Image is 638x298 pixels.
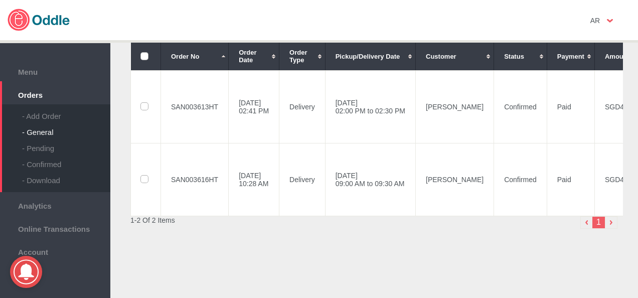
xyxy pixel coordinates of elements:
td: [DATE] 09:00 AM to 09:30 AM [325,143,415,216]
th: Order No [161,43,229,70]
td: Confirmed [494,70,547,143]
span: Online Transactions [5,222,105,233]
div: - Download [22,169,110,185]
td: [DATE] 02:00 PM to 02:30 PM [325,70,415,143]
strong: AR [590,17,600,25]
img: user-option-arrow.png [607,19,613,23]
img: left-arrow-small.png [580,216,593,229]
div: - Pending [22,136,110,153]
td: Paid [547,70,594,143]
td: Delivery [279,143,326,216]
td: SAN003616HT [161,143,229,216]
img: right-arrow.png [605,216,617,229]
td: SAN003613HT [161,70,229,143]
td: [DATE] 02:41 PM [229,70,279,143]
span: Orders [5,88,105,99]
td: [PERSON_NAME] [416,70,494,143]
th: Customer [416,43,494,70]
span: 1-2 Of 2 Items [130,216,175,224]
div: - General [22,120,110,136]
td: [PERSON_NAME] [416,143,494,216]
div: - Confirmed [22,153,110,169]
span: Analytics [5,199,105,210]
td: Delivery [279,70,326,143]
th: Payment [547,43,594,70]
span: Menu [5,65,105,76]
div: - Add Order [22,104,110,120]
li: 1 [592,216,605,229]
th: Pickup/Delivery Date [325,43,415,70]
td: [DATE] 10:28 AM [229,143,279,216]
span: Account [5,245,105,256]
td: Confirmed [494,143,547,216]
th: Order Date [229,43,279,70]
td: Paid [547,143,594,216]
th: Order Type [279,43,326,70]
th: Status [494,43,547,70]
